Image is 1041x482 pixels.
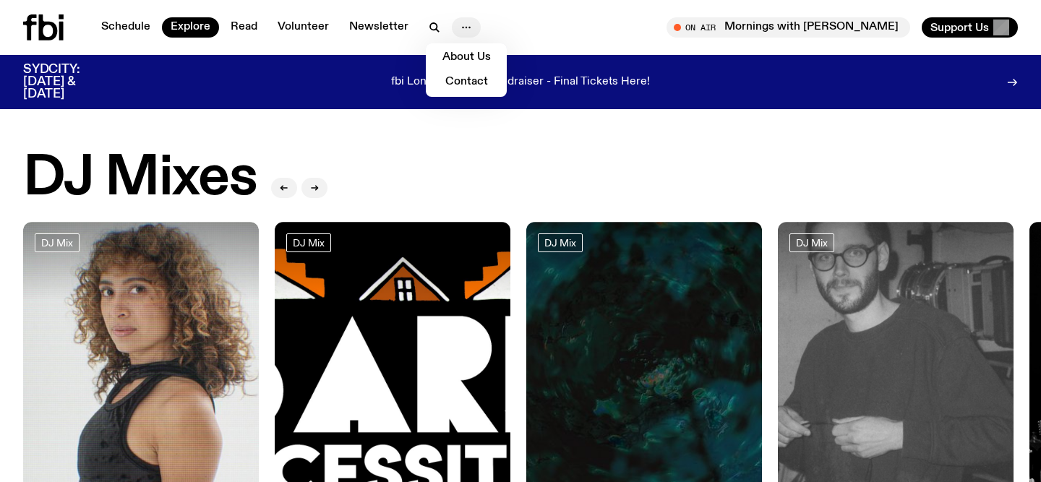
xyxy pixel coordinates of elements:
a: Schedule [93,17,159,38]
a: Explore [162,17,219,38]
a: DJ Mix [286,233,331,252]
a: Contact [430,72,502,92]
span: DJ Mix [544,238,576,249]
h3: SYDCITY: [DATE] & [DATE] [23,64,116,100]
a: DJ Mix [538,233,583,252]
p: fbi Long Weekend Fundraiser - Final Tickets Here! [391,76,650,89]
a: About Us [430,48,502,68]
span: DJ Mix [293,238,325,249]
h2: DJ Mixes [23,151,257,206]
span: DJ Mix [796,238,828,249]
button: Support Us [922,17,1018,38]
a: Read [222,17,266,38]
span: Support Us [930,21,989,34]
a: DJ Mix [35,233,80,252]
a: Volunteer [269,17,338,38]
a: DJ Mix [789,233,834,252]
a: Newsletter [340,17,417,38]
button: On AirMornings with [PERSON_NAME] [667,17,910,38]
span: DJ Mix [41,238,73,249]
